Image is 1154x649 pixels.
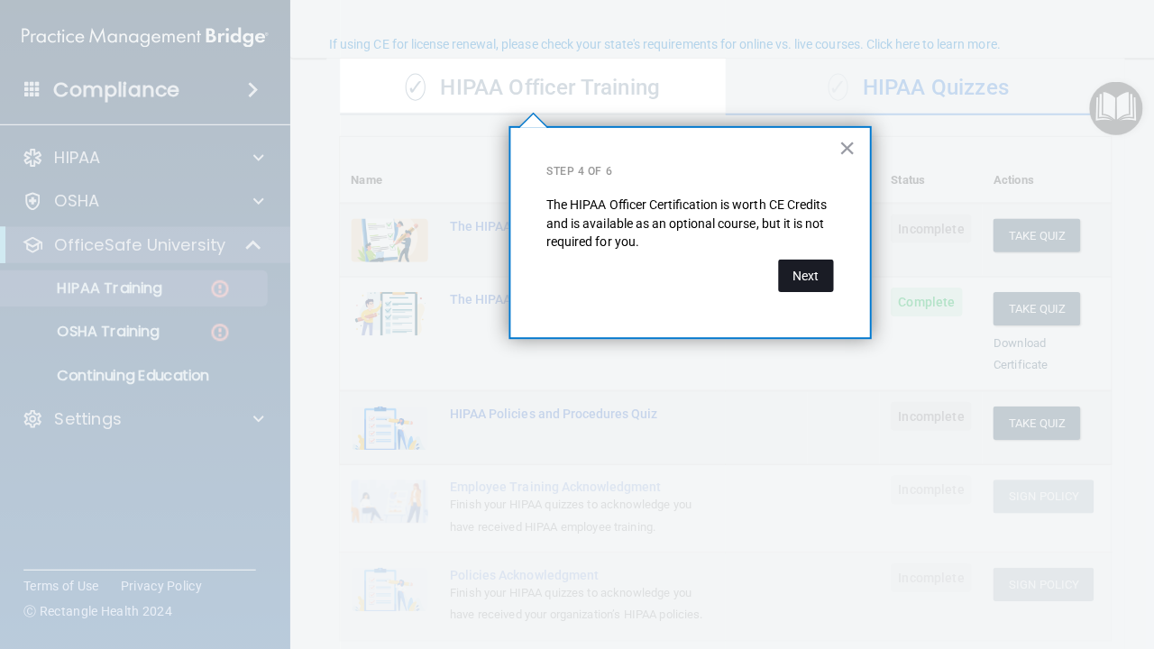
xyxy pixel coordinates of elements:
span: ✓ [403,73,423,100]
p: The HIPAA Officer Certification is worth CE Credits and is available as an optional course, but i... [544,196,829,249]
button: Next [774,258,829,290]
p: Step 4 of 6 [544,163,829,178]
iframe: Drift Widget Chat Controller [1064,525,1132,593]
button: Close [834,133,851,161]
div: HIPAA Officer Training [338,60,721,114]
